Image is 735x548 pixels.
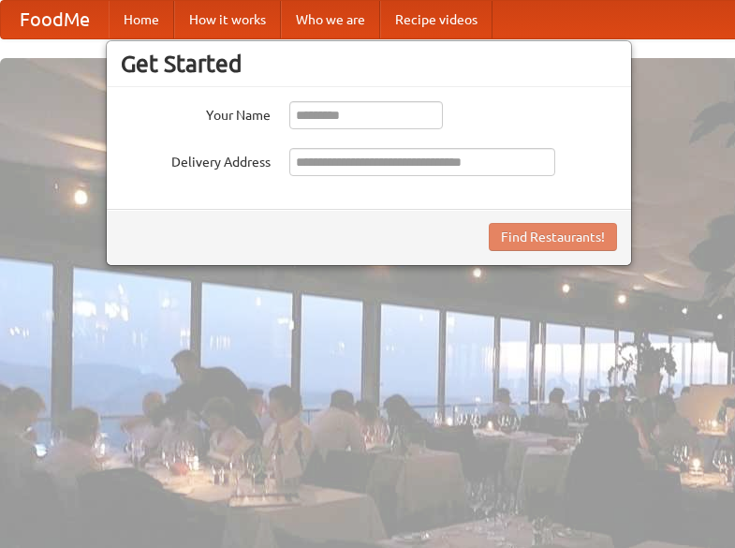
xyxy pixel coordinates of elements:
[1,1,109,38] a: FoodMe
[109,1,174,38] a: Home
[174,1,281,38] a: How it works
[489,223,617,251] button: Find Restaurants!
[121,148,271,171] label: Delivery Address
[121,101,271,125] label: Your Name
[281,1,380,38] a: Who we are
[121,50,617,78] h3: Get Started
[380,1,492,38] a: Recipe videos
